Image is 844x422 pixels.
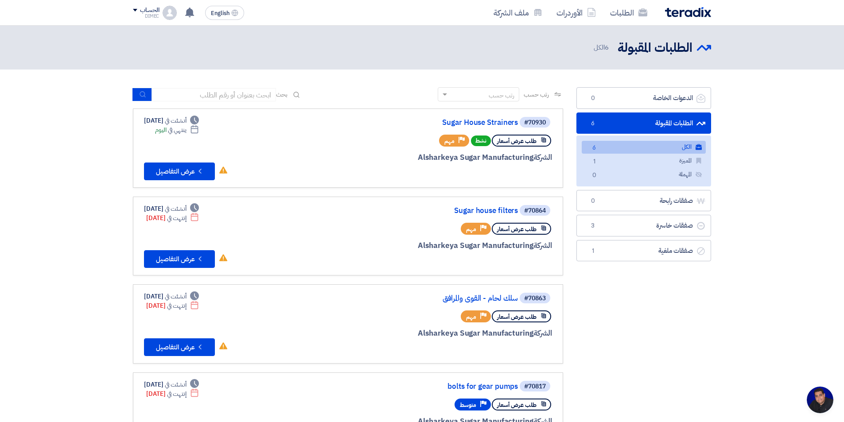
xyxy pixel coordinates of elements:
button: عرض التفاصيل [144,338,215,356]
span: أنشئت في [165,380,186,389]
span: 3 [587,221,598,230]
span: 6 [605,43,609,52]
div: [DATE] [144,292,199,301]
span: 1 [587,247,598,256]
input: ابحث بعنوان أو رقم الطلب [152,88,276,101]
a: الأوردرات [549,2,603,23]
span: طلب عرض أسعار [497,225,537,233]
span: الشركة [533,328,552,339]
div: Alsharkeya Sugar Manufacturing [339,240,552,252]
span: أنشئت في [165,292,186,301]
div: [DATE] [146,301,199,310]
span: نشط [471,136,491,146]
span: الشركة [533,240,552,251]
h2: الطلبات المقبولة [618,39,692,57]
button: English [205,6,244,20]
a: الطلبات المقبولة6 [576,112,711,134]
span: مهم [466,225,476,233]
div: #70817 [524,383,546,390]
span: 0 [587,197,598,205]
span: بحث [276,90,288,99]
span: إنتهت في [167,389,186,399]
div: [DATE] [146,389,199,399]
span: 6 [589,143,599,153]
div: [DATE] [144,116,199,125]
a: الكل [582,141,706,154]
span: طلب عرض أسعار [497,137,537,145]
span: الكل [594,43,611,53]
a: Sugar house filters [341,207,518,215]
a: صفقات ملغية1 [576,240,711,262]
span: إنتهت في [167,301,186,310]
span: متوسط [460,401,476,409]
span: 6 [587,119,598,128]
span: طلب عرض أسعار [497,313,537,321]
div: DIMEC [133,14,159,19]
span: 0 [587,94,598,103]
div: [DATE] [144,380,199,389]
span: أنشئت في [165,204,186,213]
div: #70864 [524,208,546,214]
img: Teradix logo [665,7,711,17]
a: الدعوات الخاصة0 [576,87,711,109]
div: #70930 [524,120,546,126]
span: مهم [466,313,476,321]
span: رتب حسب [524,90,549,99]
span: English [211,10,229,16]
a: Sugar House Strainers [341,119,518,127]
span: ينتهي في [168,125,186,135]
img: profile_test.png [163,6,177,20]
a: bolts for gear pumps [341,383,518,391]
a: المميزة [582,155,706,167]
div: Alsharkeya Sugar Manufacturing [339,152,552,163]
span: 0 [589,171,599,180]
div: Alsharkeya Sugar Manufacturing [339,328,552,339]
button: عرض التفاصيل [144,163,215,180]
span: أنشئت في [165,116,186,125]
span: طلب عرض أسعار [497,401,537,409]
button: عرض التفاصيل [144,250,215,268]
div: #70863 [524,295,546,302]
span: 1 [589,157,599,166]
div: اليوم [155,125,199,135]
a: صفقات خاسرة3 [576,215,711,236]
span: إنتهت في [167,213,186,223]
a: صفقات رابحة0 [576,190,711,212]
span: مهم [444,137,455,145]
a: ملف الشركة [486,2,549,23]
div: [DATE] [144,204,199,213]
a: سلك لحام - القوي والمرافق [341,294,518,302]
div: رتب حسب [489,91,514,100]
div: الحساب [140,7,159,14]
span: الشركة [533,152,552,163]
div: [DATE] [146,213,199,223]
a: المهملة [582,168,706,181]
a: الطلبات [603,2,654,23]
a: Open chat [807,387,833,413]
